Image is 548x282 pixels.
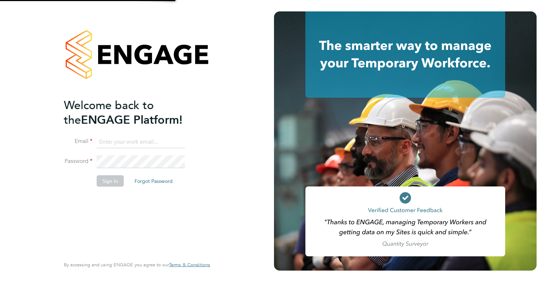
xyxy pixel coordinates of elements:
[64,98,203,127] h2: ENGAGE Platform!
[169,262,210,268] a: Terms & Conditions
[64,98,154,127] span: Welcome back to the
[64,138,92,145] label: Email
[97,135,185,148] input: Enter your work email...
[129,175,178,187] button: Forgot Password
[64,158,92,165] label: Password
[97,175,124,187] button: Sign In
[64,262,210,268] span: By accessing and using ENGAGE you agree to our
